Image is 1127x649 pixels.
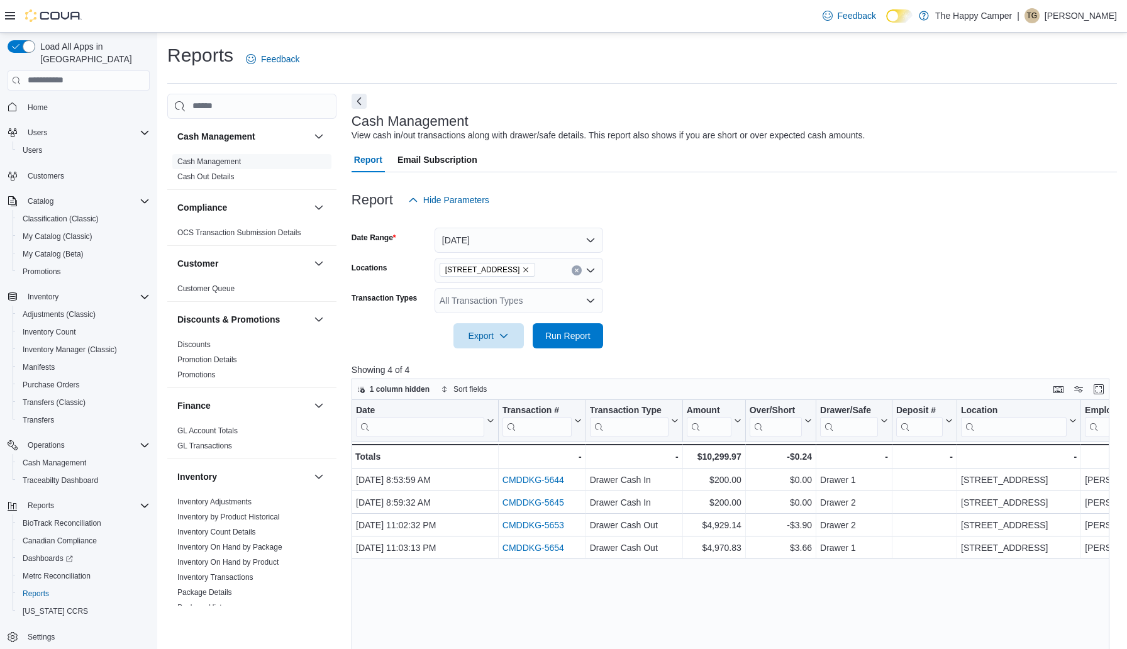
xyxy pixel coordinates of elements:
button: Traceabilty Dashboard [13,472,155,489]
button: Keyboard shortcuts [1051,382,1066,397]
button: Export [453,323,524,348]
div: $0.00 [750,472,812,487]
div: Transaction Type [589,404,668,436]
span: Inventory Adjustments [177,497,252,507]
div: Cash Management [167,154,336,189]
span: Export [461,323,516,348]
div: Transaction # [502,404,572,416]
span: Users [23,125,150,140]
span: Customer Queue [177,284,235,294]
button: Settings [3,628,155,646]
a: My Catalog (Beta) [18,247,89,262]
span: Load All Apps in [GEOGRAPHIC_DATA] [35,40,150,65]
a: Promotion Details [177,355,237,364]
span: Customers [23,168,150,184]
span: Washington CCRS [18,604,150,619]
button: Over/Short [749,404,811,436]
button: Finance [311,398,326,413]
div: Drawer Cash Out [589,518,678,533]
button: Remove 2918 North Davidson St from selection in this group [522,266,530,274]
button: Users [23,125,52,140]
a: CMDDKG-5654 [502,543,564,553]
button: Compliance [311,200,326,215]
button: Open list of options [586,296,596,306]
div: $200.00 [687,495,741,510]
button: Manifests [13,358,155,376]
a: Package History [177,603,232,612]
span: Cash Management [23,458,86,468]
button: Inventory [177,470,309,483]
a: Transfers [18,413,59,428]
a: My Catalog (Classic) [18,229,97,244]
div: [DATE] 11:03:13 PM [356,540,494,555]
div: [DATE] 8:53:59 AM [356,472,494,487]
div: Drawer 2 [820,495,888,510]
span: Settings [23,629,150,645]
span: Inventory [28,292,58,302]
a: Classification (Classic) [18,211,104,226]
h3: Compliance [177,201,227,214]
span: Traceabilty Dashboard [18,473,150,488]
span: Transfers (Classic) [18,395,150,410]
span: Metrc Reconciliation [23,571,91,581]
span: Catalog [28,196,53,206]
span: Cash Management [177,157,241,167]
a: GL Account Totals [177,426,238,435]
div: Drawer Cash Out [589,540,678,555]
div: [DATE] 11:02:32 PM [356,518,494,533]
button: Next [352,94,367,109]
span: Inventory Manager (Classic) [23,345,117,355]
span: Inventory [23,289,150,304]
span: Purchase Orders [23,380,80,390]
div: Customer [167,281,336,301]
a: Traceabilty Dashboard [18,473,103,488]
span: Adjustments (Classic) [23,309,96,319]
button: Amount [686,404,741,436]
a: GL Transactions [177,441,232,450]
button: Drawer/Safe [820,404,888,436]
a: Customers [23,169,69,184]
div: [STREET_ADDRESS] [961,540,1077,555]
a: Canadian Compliance [18,533,102,548]
div: Transaction Type [589,404,668,416]
span: Transfers (Classic) [23,397,86,408]
button: Enter fullscreen [1091,382,1106,397]
span: OCS Transaction Submission Details [177,228,301,238]
span: My Catalog (Classic) [23,231,92,241]
label: Locations [352,263,387,273]
span: Classification (Classic) [18,211,150,226]
span: Catalog [23,194,150,209]
a: [US_STATE] CCRS [18,604,93,619]
button: Classification (Classic) [13,210,155,228]
h3: Finance [177,399,211,412]
button: Inventory Count [13,323,155,341]
a: OCS Transaction Submission Details [177,228,301,237]
span: Inventory by Product Historical [177,512,280,522]
button: Deposit # [896,404,953,436]
div: $200.00 [687,472,741,487]
span: My Catalog (Classic) [18,229,150,244]
div: $3.66 [750,540,812,555]
span: Users [23,145,42,155]
button: Home [3,98,155,116]
div: Over/Short [749,404,801,436]
span: Traceabilty Dashboard [23,475,98,485]
div: Date [356,404,484,416]
span: Discounts [177,340,211,350]
button: Adjustments (Classic) [13,306,155,323]
a: Manifests [18,360,60,375]
span: Dashboards [23,553,73,563]
span: BioTrack Reconciliation [18,516,150,531]
span: Reports [23,498,150,513]
button: Discounts & Promotions [177,313,309,326]
button: My Catalog (Beta) [13,245,155,263]
button: Date [356,404,494,436]
div: $10,299.97 [686,449,741,464]
button: [US_STATE] CCRS [13,602,155,620]
a: Promotions [177,370,216,379]
span: Run Report [545,330,591,342]
div: View cash in/out transactions along with drawer/safe details. This report also shows if you are s... [352,129,865,142]
button: Metrc Reconciliation [13,567,155,585]
button: BioTrack Reconciliation [13,514,155,532]
div: Over/Short [749,404,801,416]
